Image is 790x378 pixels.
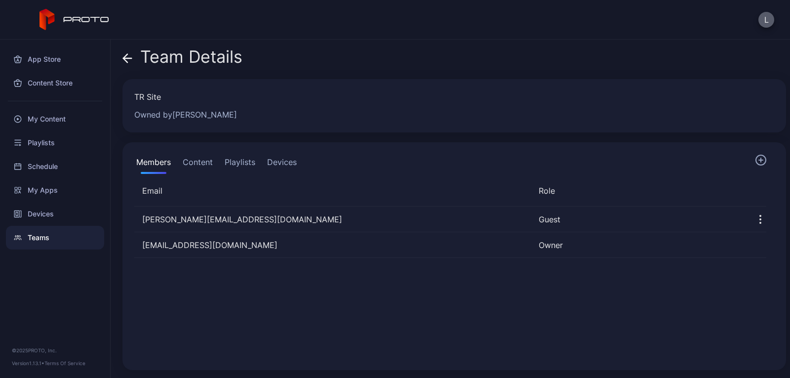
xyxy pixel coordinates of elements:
a: My Apps [6,178,104,202]
a: Playlists [6,131,104,155]
a: Devices [6,202,104,226]
a: Schedule [6,155,104,178]
a: Terms Of Service [44,360,85,366]
a: App Store [6,47,104,71]
span: Version 1.13.1 • [12,360,44,366]
a: Content Store [6,71,104,95]
button: Devices [265,154,299,174]
button: L [758,12,774,28]
div: Owned by [PERSON_NAME] [134,109,762,121]
div: Guest [539,213,733,225]
div: Team Details [122,47,242,71]
div: Role [539,185,733,197]
button: Members [134,154,173,174]
div: TR Site [134,91,762,103]
div: Email [142,185,531,197]
a: My Content [6,107,104,131]
div: lhenson@trsite.org [134,213,531,225]
button: Content [181,154,215,174]
div: smorgan@trsite.org [134,239,531,251]
button: Playlists [223,154,257,174]
div: Owner [539,239,733,251]
div: © 2025 PROTO, Inc. [12,346,98,354]
a: Teams [6,226,104,250]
